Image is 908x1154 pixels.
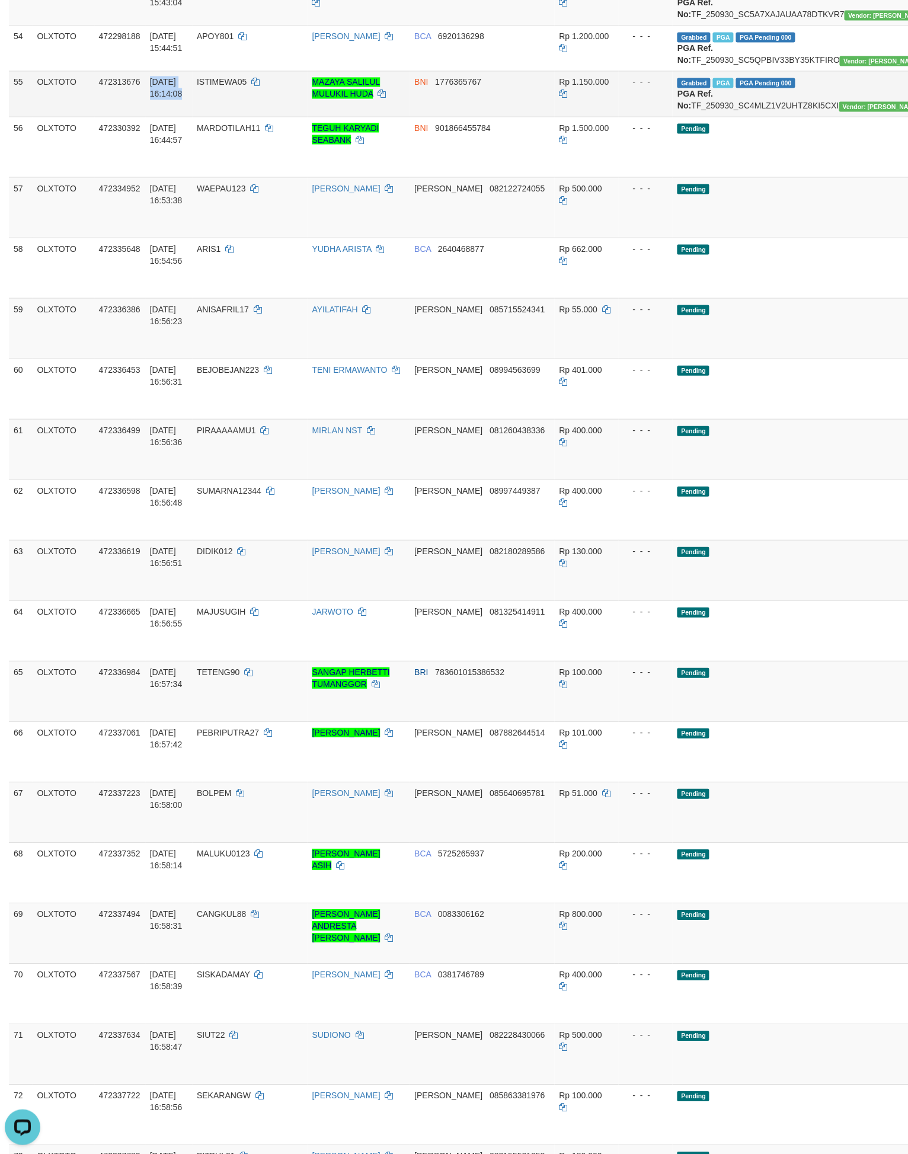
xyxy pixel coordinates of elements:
[312,909,380,942] a: [PERSON_NAME] ANDRESTA [PERSON_NAME]
[414,909,431,918] span: BCA
[312,485,380,495] a: [PERSON_NAME]
[623,484,668,496] div: - - -
[32,902,94,963] td: OLXTOTO
[623,726,668,738] div: - - -
[435,77,481,87] span: Copy 1776365767 to clipboard
[559,304,597,314] span: Rp 55.000
[197,667,239,676] span: TETENG90
[5,5,40,40] button: Open LiveChat chat widget
[99,425,140,434] span: 472336499
[414,788,482,797] span: [PERSON_NAME]
[312,667,389,688] a: SANGAP HERBETTI TUMANGGOR
[414,304,482,314] span: [PERSON_NAME]
[559,727,602,737] span: Rp 101.000
[9,781,32,842] td: 67
[197,1030,225,1039] span: SIUT22
[9,1023,32,1083] td: 71
[438,848,484,858] span: Copy 5725265937 to clipboard
[32,963,94,1023] td: OLXTOTO
[414,606,482,616] span: [PERSON_NAME]
[559,788,597,797] span: Rp 51.000
[99,909,140,918] span: 472337494
[150,969,183,990] span: [DATE] 16:58:39
[677,305,709,315] span: Pending
[99,1090,140,1099] span: 472337722
[32,418,94,479] td: OLXTOTO
[9,71,32,116] td: 55
[197,909,246,918] span: CANGKUL88
[490,183,545,193] span: Copy 082122724055 to clipboard
[559,606,602,616] span: Rp 400.000
[677,849,709,859] span: Pending
[677,1030,709,1040] span: Pending
[490,606,545,616] span: Copy 081325414911 to clipboard
[32,1083,94,1144] td: OLXTOTO
[99,183,140,193] span: 472334952
[559,485,602,495] span: Rp 400.000
[99,365,140,374] span: 472336453
[623,363,668,375] div: - - -
[9,842,32,902] td: 68
[438,969,484,979] span: Copy 0381746789 to clipboard
[312,77,380,98] a: MAZAYA SALILUL MULUKIL HUDA
[414,425,482,434] span: [PERSON_NAME]
[414,969,431,979] span: BCA
[312,546,380,555] a: [PERSON_NAME]
[99,485,140,495] span: 472336598
[623,76,668,88] div: - - -
[32,600,94,660] td: OLXTOTO
[414,727,482,737] span: [PERSON_NAME]
[490,727,545,737] span: Copy 087882644514 to clipboard
[9,358,32,418] td: 60
[150,425,183,446] span: [DATE] 16:56:36
[197,788,231,797] span: BOLPEM
[677,909,709,919] span: Pending
[99,123,140,132] span: 472330392
[99,31,140,41] span: 472298188
[32,358,94,418] td: OLXTOTO
[197,848,250,858] span: MALUKU0123
[677,184,709,194] span: Pending
[677,89,712,110] b: PGA Ref. No:
[312,1030,350,1039] a: SUDIONO
[312,425,362,434] a: MIRLAN NST
[150,123,183,144] span: [DATE] 16:44:57
[197,727,259,737] span: PEBRIPUTRA27
[623,847,668,859] div: - - -
[32,116,94,177] td: OLXTOTO
[312,788,380,797] a: [PERSON_NAME]
[414,183,482,193] span: [PERSON_NAME]
[312,304,357,314] a: AYILATIFAH
[623,242,668,254] div: - - -
[559,969,602,979] span: Rp 400.000
[490,1090,545,1099] span: Copy 085863381976 to clipboard
[9,298,32,358] td: 59
[490,485,541,495] span: Copy 08997449387 to clipboard
[414,546,482,555] span: [PERSON_NAME]
[623,605,668,617] div: - - -
[32,539,94,600] td: OLXTOTO
[623,1028,668,1040] div: - - -
[414,365,482,374] span: [PERSON_NAME]
[9,116,32,177] td: 56
[197,77,247,87] span: ISTIMEWA05
[32,1023,94,1083] td: OLXTOTO
[312,244,371,253] a: YUDHA ARISTA
[559,1030,602,1039] span: Rp 500.000
[677,426,709,436] span: Pending
[150,365,183,386] span: [DATE] 16:56:31
[150,485,183,507] span: [DATE] 16:56:48
[99,848,140,858] span: 472337352
[150,304,183,325] span: [DATE] 16:56:23
[32,25,94,71] td: OLXTOTO
[99,606,140,616] span: 472336665
[677,123,709,133] span: Pending
[9,177,32,237] td: 57
[32,479,94,539] td: OLXTOTO
[32,721,94,781] td: OLXTOTO
[99,546,140,555] span: 472336619
[559,848,602,858] span: Rp 200.000
[559,1090,602,1099] span: Rp 100.000
[559,667,602,676] span: Rp 100.000
[99,667,140,676] span: 472336984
